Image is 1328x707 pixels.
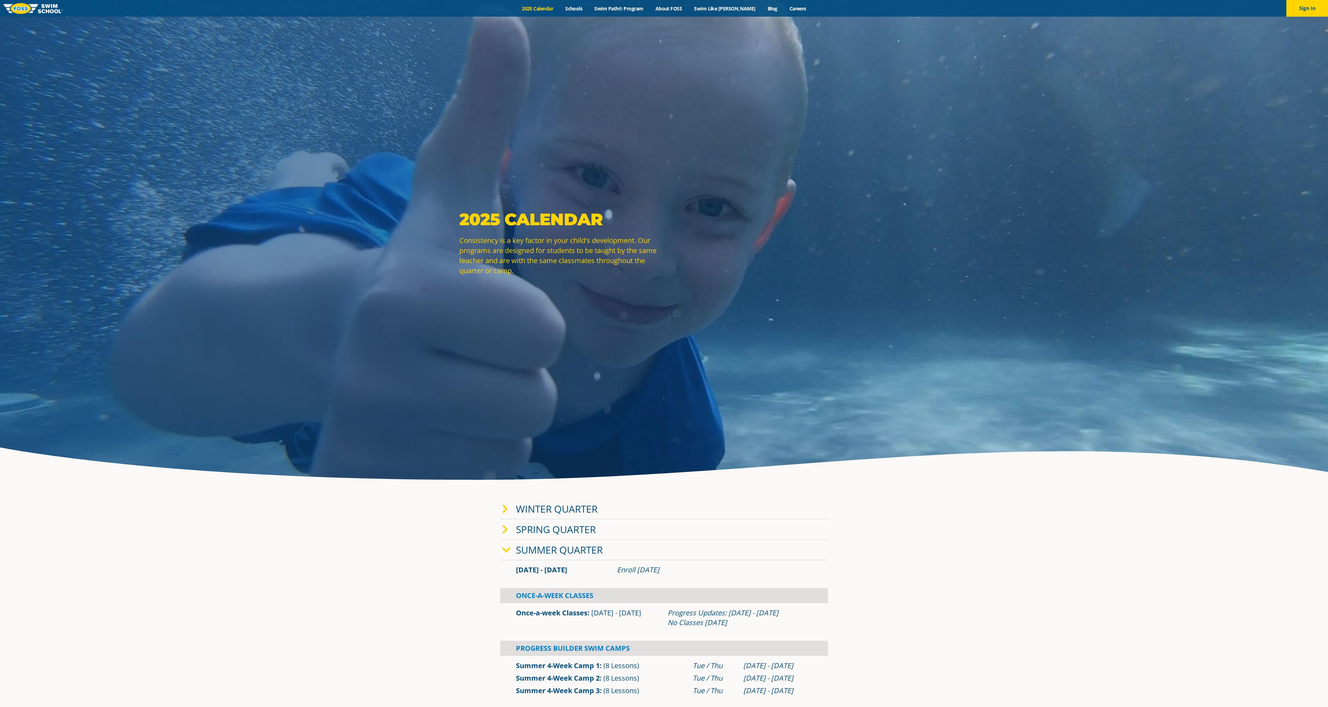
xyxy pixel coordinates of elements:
span: [DATE] - [DATE] [591,608,641,617]
a: Careers [783,5,812,12]
div: Once-A-Week Classes [500,588,828,603]
a: Blog [761,5,783,12]
div: Progress Builder Swim Camps [500,641,828,656]
a: About FOSS [649,5,688,12]
strong: 2025 Calendar [459,209,603,229]
img: FOSS Swim School Logo [3,3,63,14]
a: Schools [559,5,588,12]
span: (8 Lessons) [603,661,639,670]
div: Progress Updates: [DATE] - [DATE] No Classes [DATE] [668,608,812,628]
a: Spring Quarter [516,523,596,536]
div: [DATE] - [DATE] [743,673,812,683]
a: Swim Path® Program [588,5,649,12]
a: Summer 4-Week Camp 1 [516,661,600,670]
div: [DATE] - [DATE] [743,686,812,696]
a: Swim Like [PERSON_NAME] [688,5,762,12]
div: Enroll [DATE] [617,565,812,575]
p: Consistency is a key factor in your child's development. Our programs are designed for students t... [459,235,661,276]
span: (8 Lessons) [603,686,639,695]
div: Tue / Thu [693,673,736,683]
span: (8 Lessons) [603,673,639,683]
span: [DATE] - [DATE] [516,565,567,574]
a: Winter Quarter [516,502,598,515]
div: Tue / Thu [693,661,736,671]
a: Summer 4-Week Camp 3 [516,686,600,695]
a: 2025 Calendar [516,5,559,12]
a: Summer Quarter [516,543,603,556]
a: Once-a-week Classes [516,608,587,617]
div: Tue / Thu [693,686,736,696]
a: Summer 4-Week Camp 2 [516,673,600,683]
div: [DATE] - [DATE] [743,661,812,671]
